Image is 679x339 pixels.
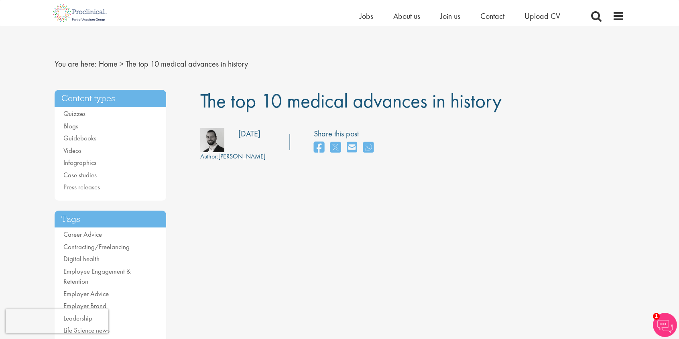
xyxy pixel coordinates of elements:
span: The top 10 medical advances in history [200,88,502,114]
a: share on twitter [330,139,341,156]
span: You are here: [55,59,97,69]
a: Upload CV [524,11,560,21]
a: Videos [63,146,81,155]
a: Employee Engagement & Retention [63,267,131,286]
span: > [120,59,124,69]
a: share on email [347,139,357,156]
div: [DATE] [238,128,260,140]
a: About us [393,11,420,21]
a: breadcrumb link [99,59,118,69]
a: Employer Advice [63,289,109,298]
a: Case studies [63,171,97,179]
span: Author: [200,152,218,160]
a: Digital health [63,254,100,263]
a: share on whats app [363,139,374,156]
img: 76d2c18e-6ce3-4617-eefd-08d5a473185b [200,128,224,152]
span: 1 [653,313,660,320]
a: Contracting/Freelancing [63,242,130,251]
div: [PERSON_NAME] [200,152,266,161]
a: Employer Brand [63,301,106,310]
a: Career Advice [63,230,102,239]
h3: Content types [55,90,166,107]
a: Quizzes [63,109,85,118]
span: The top 10 medical advances in history [126,59,248,69]
img: Chatbot [653,313,677,337]
a: Press releases [63,183,100,191]
a: Jobs [360,11,373,21]
a: share on facebook [314,139,324,156]
label: Share this post [314,128,378,140]
iframe: reCAPTCHA [6,309,108,333]
a: Blogs [63,122,78,130]
a: Infographics [63,158,96,167]
a: Contact [480,11,504,21]
a: Guidebooks [63,134,96,142]
h3: Tags [55,211,166,228]
a: Join us [440,11,460,21]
